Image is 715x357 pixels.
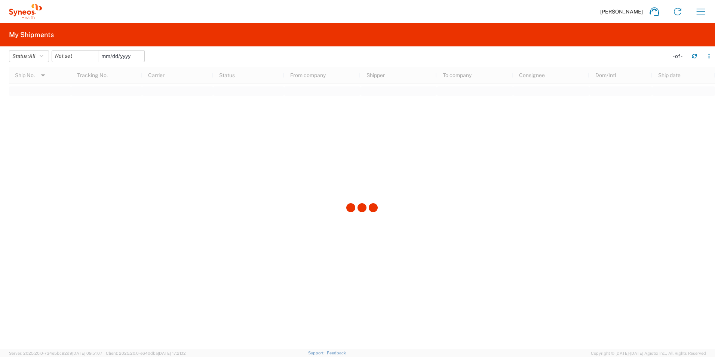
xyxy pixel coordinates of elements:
input: Not set [52,51,98,62]
a: Feedback [327,351,346,355]
span: Client: 2025.20.0-e640dba [106,351,186,356]
a: Support [308,351,327,355]
span: [DATE] 17:21:12 [158,351,186,356]
span: Server: 2025.20.0-734e5bc92d9 [9,351,102,356]
h2: My Shipments [9,30,54,39]
span: Copyright © [DATE]-[DATE] Agistix Inc., All Rights Reserved [591,350,706,357]
div: - of - [673,53,686,59]
button: Status:All [9,50,49,62]
span: All [29,53,36,59]
input: Not set [98,51,144,62]
span: [PERSON_NAME] [600,8,643,15]
span: [DATE] 09:51:07 [72,351,102,356]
